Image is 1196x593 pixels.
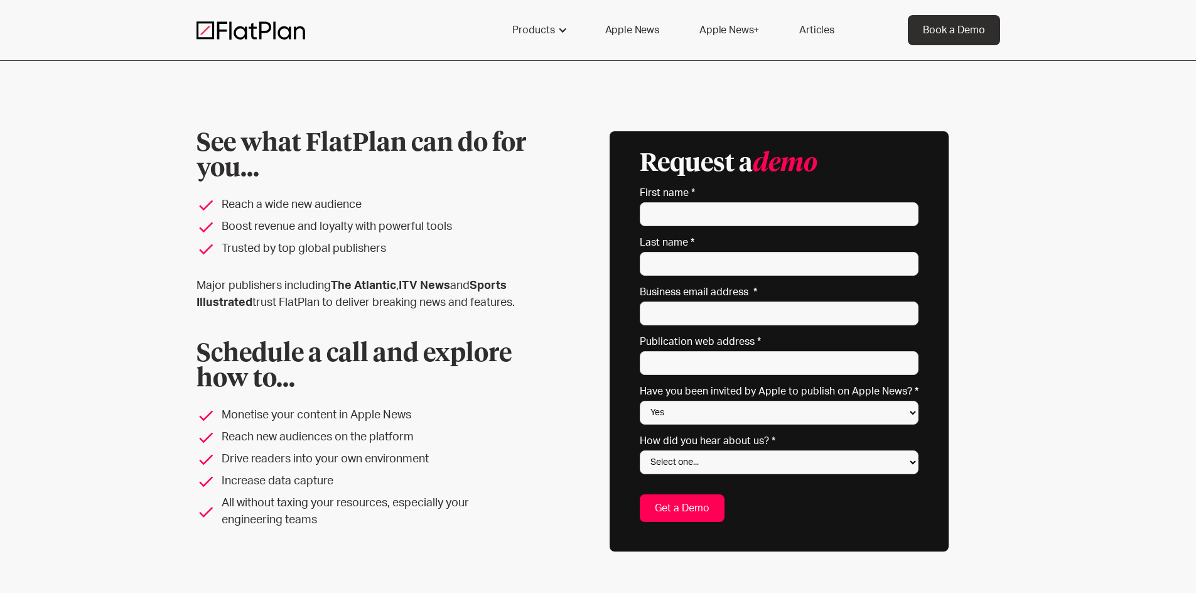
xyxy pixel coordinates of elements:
[640,236,919,249] label: Last name *
[512,23,555,38] div: Products
[399,280,450,291] strong: ITV News
[640,286,919,298] label: Business email address *
[197,197,528,214] li: Reach a wide new audience
[753,151,817,177] em: demo
[784,15,849,45] a: Articles
[497,15,580,45] div: Products
[640,335,919,348] label: Publication web address *
[640,435,919,447] label: How did you hear about us? *
[640,151,919,522] form: Email Form
[197,219,528,236] li: Boost revenue and loyalty with powerful tools
[197,495,528,529] li: All without taxing your resources, especially your engineering teams
[640,494,725,522] input: Get a Demo
[197,278,528,312] p: Major publishers including , and trust FlatPlan to deliver breaking news and features.
[590,15,674,45] a: Apple News
[331,280,396,291] strong: The Atlantic
[640,385,919,398] label: Have you been invited by Apple to publish on Apple News? *
[684,15,774,45] a: Apple News+
[197,131,528,182] h1: See what FlatPlan can do for you...
[197,342,528,392] h2: Schedule a call and explore how to...
[640,187,919,199] label: First name *
[197,473,528,490] li: Increase data capture
[197,241,528,258] li: Trusted by top global publishers
[923,23,985,38] div: Book a Demo
[197,451,528,468] li: Drive readers into your own environment
[908,15,1000,45] a: Book a Demo
[640,151,817,177] h3: Request a
[197,429,528,446] li: Reach new audiences on the platform
[197,407,528,424] li: Monetise your content in Apple News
